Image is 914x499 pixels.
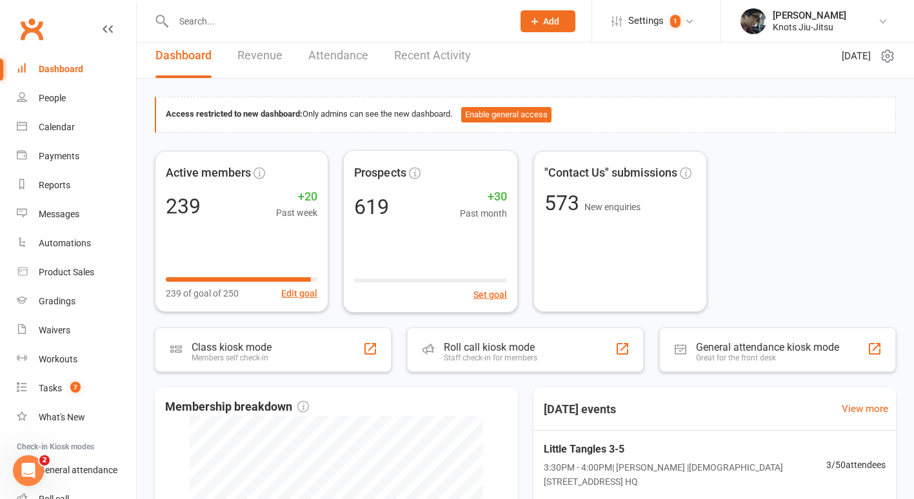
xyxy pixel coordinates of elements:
span: 3:30PM - 4:00PM | [PERSON_NAME] | [DEMOGRAPHIC_DATA][STREET_ADDRESS] HQ [544,460,827,489]
div: Tasks [39,383,62,393]
span: 2 [39,455,50,465]
span: 573 [544,191,584,215]
span: Past week [276,206,317,220]
span: Past month [460,206,508,220]
div: Workouts [39,354,77,364]
div: Calendar [39,122,75,132]
a: Gradings [17,287,136,316]
div: Gradings [39,296,75,306]
div: Automations [39,238,91,248]
h3: [DATE] events [533,398,626,421]
span: "Contact Us" submissions [544,164,677,182]
a: Calendar [17,113,136,142]
span: Little Tangles 3-5 [544,441,827,458]
div: Knots Jiu-Jitsu [773,21,846,33]
button: Enable general access [461,107,551,122]
a: Tasks 7 [17,374,136,403]
a: Dashboard [155,34,212,78]
div: What's New [39,412,85,422]
div: 619 [354,196,389,217]
span: [DATE] [842,48,871,64]
span: 239 of goal of 250 [166,286,239,300]
a: Recent Activity [394,34,471,78]
a: Clubworx [15,13,48,45]
div: [PERSON_NAME] [773,10,846,21]
span: 3 / 50 attendees [826,458,886,472]
div: Payments [39,151,79,161]
div: Product Sales [39,267,94,277]
div: Class kiosk mode [192,341,272,353]
div: Only admins can see the new dashboard. [166,107,886,122]
span: Add [543,16,559,26]
div: Staff check-in for members [444,353,537,362]
div: Roll call kiosk mode [444,341,537,353]
span: 7 [70,382,81,393]
div: Dashboard [39,64,83,74]
input: Search... [170,12,504,30]
div: Reports [39,180,70,190]
img: thumb_image1614103803.png [740,8,766,34]
span: 1 [670,15,681,28]
a: Attendance [308,34,368,78]
div: 239 [166,196,201,217]
span: Active members [166,164,251,182]
div: Messages [39,209,79,219]
a: View more [842,401,888,416]
span: Membership breakdown [165,398,309,416]
a: Dashboard [17,55,136,84]
a: General attendance kiosk mode [17,456,136,485]
div: Waivers [39,325,70,335]
div: Great for the front desk [696,353,839,362]
a: Reports [17,171,136,200]
span: +20 [276,188,317,206]
a: Waivers [17,316,136,345]
a: Workouts [17,345,136,374]
a: Payments [17,142,136,171]
a: Revenue [237,34,283,78]
a: People [17,84,136,113]
div: People [39,93,66,103]
a: What's New [17,403,136,432]
a: Automations [17,229,136,258]
div: Members self check-in [192,353,272,362]
button: Add [521,10,575,32]
a: Messages [17,200,136,229]
span: New enquiries [584,202,641,212]
button: Edit goal [281,286,317,300]
span: Settings [628,6,664,35]
div: General attendance kiosk mode [696,341,839,353]
span: +30 [460,187,508,206]
a: Product Sales [17,258,136,287]
strong: Access restricted to new dashboard: [166,109,303,119]
span: Prospects [354,163,406,182]
button: Set goal [473,287,507,302]
iframe: Intercom live chat [13,455,44,486]
div: General attendance [39,465,117,475]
